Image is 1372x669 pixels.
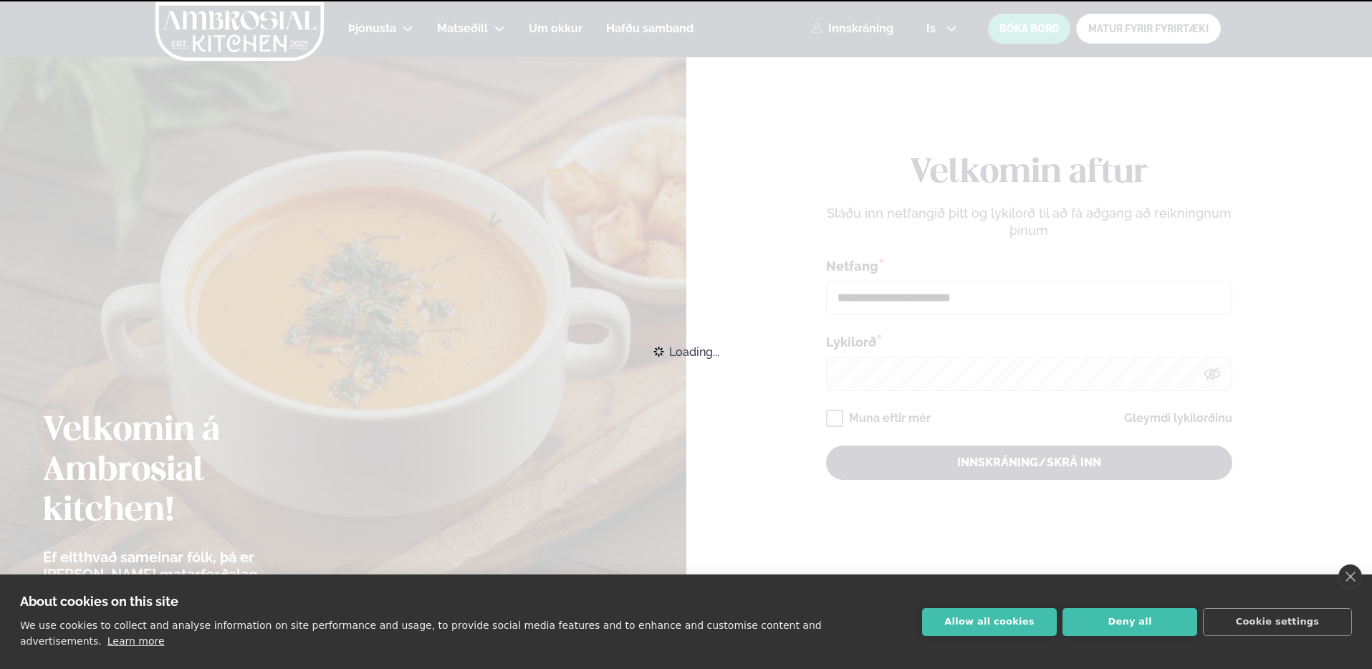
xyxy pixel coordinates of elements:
[20,594,178,609] strong: About cookies on this site
[669,336,719,367] span: Loading...
[1338,564,1362,589] a: close
[107,635,165,647] a: Learn more
[1203,608,1352,636] button: Cookie settings
[20,620,822,647] p: We use cookies to collect and analyse information on site performance and usage, to provide socia...
[922,608,1057,636] button: Allow all cookies
[1062,608,1197,636] button: Deny all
